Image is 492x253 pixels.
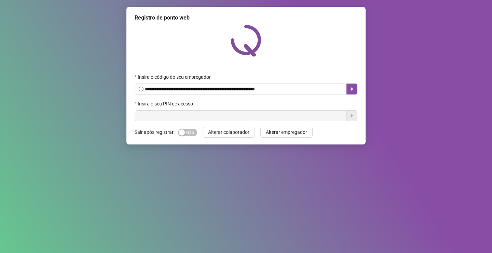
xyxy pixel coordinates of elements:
[135,14,357,22] div: Registro de ponto web
[135,127,178,138] label: Sair após registrar
[139,87,143,91] span: info-circle
[135,73,215,81] label: Insira o código do seu empregador
[260,127,313,138] button: Alterar empregador
[349,86,355,92] span: caret-right
[231,25,261,56] img: QRPoint
[135,100,197,107] label: Insira o seu PIN de acesso
[266,128,307,136] span: Alterar empregador
[208,128,249,136] span: Alterar colaborador
[203,127,255,138] button: Alterar colaborador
